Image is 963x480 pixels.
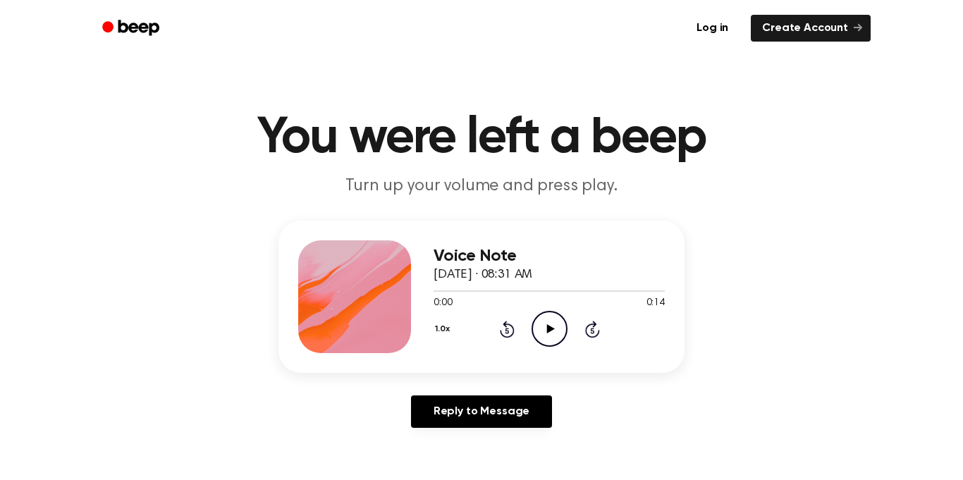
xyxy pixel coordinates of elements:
h1: You were left a beep [121,113,842,164]
span: 0:14 [646,296,665,311]
span: 0:00 [434,296,452,311]
p: Turn up your volume and press play. [211,175,752,198]
a: Create Account [751,15,871,42]
h3: Voice Note [434,247,665,266]
span: [DATE] · 08:31 AM [434,269,532,281]
a: Log in [682,12,742,44]
a: Reply to Message [411,395,552,428]
button: 1.0x [434,317,455,341]
a: Beep [92,15,172,42]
